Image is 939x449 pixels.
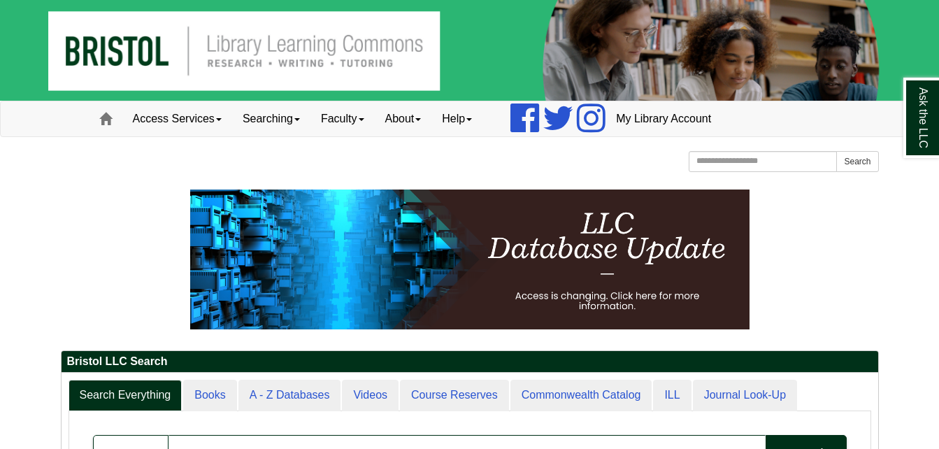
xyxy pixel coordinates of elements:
a: Course Reserves [400,380,509,411]
button: Search [836,151,878,172]
a: Videos [342,380,399,411]
img: HTML tutorial [190,190,750,329]
h2: Bristol LLC Search [62,351,878,373]
a: A - Z Databases [238,380,341,411]
a: Search Everything [69,380,182,411]
a: Journal Look-Up [693,380,797,411]
a: ILL [653,380,691,411]
a: Faculty [310,101,375,136]
a: Books [183,380,236,411]
a: Help [431,101,482,136]
a: Searching [232,101,310,136]
a: About [375,101,432,136]
a: Access Services [122,101,232,136]
a: My Library Account [605,101,722,136]
a: Commonwealth Catalog [510,380,652,411]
